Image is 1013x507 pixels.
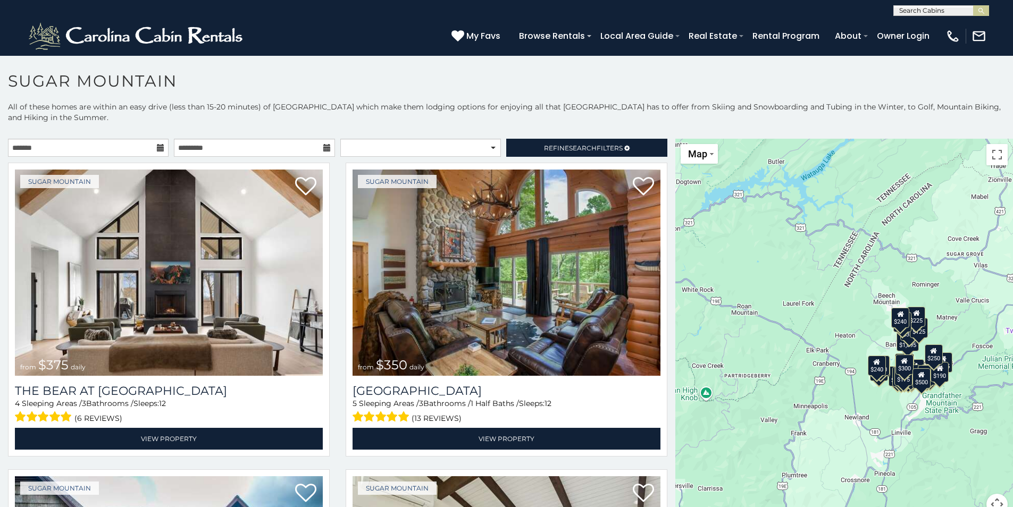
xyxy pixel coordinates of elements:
div: $250 [925,344,943,365]
span: 12 [545,399,551,408]
a: Sugar Mountain [358,481,437,495]
span: 3 [419,399,423,408]
a: Browse Rentals [514,27,590,45]
div: $500 [912,368,931,388]
img: mail-regular-white.png [972,29,986,44]
span: 1 Half Baths / [471,399,519,408]
span: 5 [353,399,357,408]
a: Owner Login [872,27,935,45]
a: RefineSearchFilters [506,139,667,157]
div: $240 [868,356,886,376]
div: $195 [918,365,936,385]
div: $190 [931,362,949,382]
span: (6 reviews) [74,411,122,425]
span: from [358,363,374,371]
span: 3 [82,399,86,408]
a: Real Estate [683,27,742,45]
a: Grouse Moor Lodge from $350 daily [353,170,660,376]
a: Add to favorites [295,176,316,198]
span: (13 reviews) [412,411,462,425]
h3: The Bear At Sugar Mountain [15,384,323,398]
img: The Bear At Sugar Mountain [15,170,323,376]
div: $155 [893,367,911,387]
span: daily [409,363,424,371]
a: Sugar Mountain [358,175,437,188]
span: $375 [38,357,69,373]
span: Refine Filters [544,144,623,152]
span: My Favs [466,29,500,43]
div: Sleeping Areas / Bathrooms / Sleeps: [353,398,660,425]
a: Local Area Guide [595,27,679,45]
div: $240 [892,308,910,328]
span: Map [688,148,707,159]
span: 4 [15,399,20,408]
div: $190 [895,353,913,374]
a: About [830,27,867,45]
a: Add to favorites [633,483,654,505]
h3: Grouse Moor Lodge [353,384,660,398]
a: Add to favorites [633,176,654,198]
a: View Property [353,428,660,450]
button: Toggle fullscreen view [986,144,1008,165]
span: from [20,363,36,371]
span: Search [569,144,597,152]
div: $200 [906,359,924,379]
div: $155 [934,352,952,373]
span: daily [71,363,86,371]
div: $225 [908,307,926,327]
span: $350 [376,357,407,373]
div: Sleeping Areas / Bathrooms / Sleeps: [15,398,323,425]
a: The Bear At Sugar Mountain from $375 daily [15,170,323,376]
a: View Property [15,428,323,450]
img: Grouse Moor Lodge [353,170,660,376]
button: Change map style [681,144,718,164]
img: phone-regular-white.png [945,29,960,44]
div: $175 [894,366,912,386]
a: My Favs [451,29,503,43]
div: $125 [910,318,928,338]
div: $300 [895,354,914,375]
span: 12 [159,399,166,408]
a: Sugar Mountain [20,175,99,188]
a: Add to favorites [295,483,316,505]
a: [GEOGRAPHIC_DATA] [353,384,660,398]
img: White-1-2.png [27,20,247,52]
a: Rental Program [747,27,825,45]
a: Sugar Mountain [20,481,99,495]
div: $1,095 [897,331,919,351]
a: The Bear At [GEOGRAPHIC_DATA] [15,384,323,398]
